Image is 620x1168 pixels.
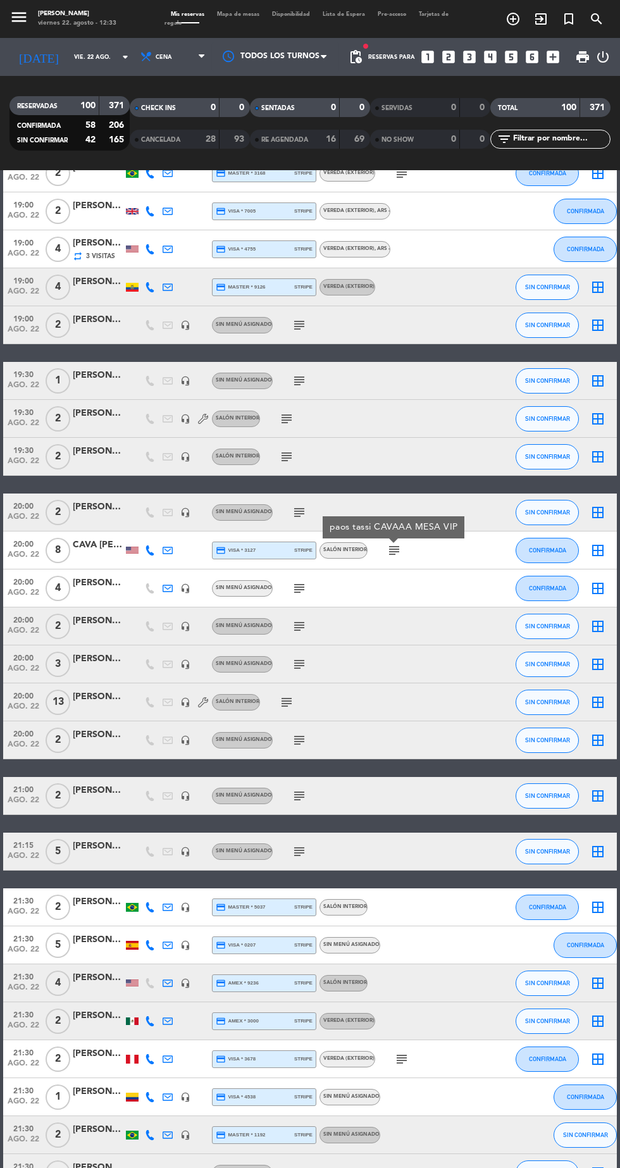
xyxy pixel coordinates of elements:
i: border_all [590,373,605,388]
button: SIN CONFIRMAR [516,275,579,300]
button: SIN CONFIRMAR [516,368,579,394]
i: headset_mic [180,507,190,518]
i: looks_one [419,49,436,65]
i: headset_mic [180,940,190,950]
i: headset_mic [180,978,190,988]
span: 8 [46,538,70,563]
span: SIN CONFIRMAR [525,1017,570,1024]
i: headset_mic [180,902,190,912]
button: SIN CONFIRMAR [516,313,579,338]
i: border_all [590,733,605,748]
button: CONFIRMADA [554,199,617,224]
span: 20:00 [8,498,39,513]
span: SIN CONFIRMAR [525,661,570,668]
div: [PERSON_NAME] [73,406,123,421]
span: stripe [294,546,313,554]
span: 3 Visitas [86,251,115,261]
span: SIN CONFIRMAR [525,979,570,986]
span: SENTADAS [261,105,295,111]
span: ago. 22 [8,702,39,717]
i: headset_mic [180,847,190,857]
span: amex * 9236 [216,978,259,988]
span: 20:00 [8,650,39,664]
strong: 42 [85,135,96,144]
i: subject [279,695,294,710]
span: Sin menú asignado [216,509,272,514]
strong: 100 [561,103,576,112]
i: credit_card [216,902,226,912]
i: border_all [590,411,605,426]
button: SIN CONFIRMAR [516,971,579,996]
span: Vereda (EXTERIOR) [323,208,390,213]
strong: 69 [355,135,368,144]
i: border_all [590,280,605,295]
span: Sin menú asignado [216,623,272,628]
span: SIN CONFIRMAR [525,453,570,460]
span: 21:30 [8,1045,39,1059]
button: menu [9,8,28,30]
span: Sin menú asignado [216,793,272,798]
i: subject [292,844,307,859]
span: CONFIRMADA [567,941,604,948]
span: amex * 3000 [216,1016,259,1026]
i: border_all [590,505,605,520]
span: SIN CONFIRMAR [525,377,570,384]
div: [PERSON_NAME] [73,614,123,628]
span: SIN CONFIRMAR [525,623,570,630]
div: [PERSON_NAME] [73,576,123,590]
div: [PERSON_NAME] [73,1047,123,1061]
span: Reservas para [368,54,415,61]
strong: 206 [109,121,127,130]
i: border_all [590,318,605,333]
button: CONFIRMADA [554,237,617,262]
span: 19:30 [8,404,39,419]
button: SIN CONFIRMAR [516,783,579,809]
i: looks_6 [524,49,540,65]
span: ago. 22 [8,287,39,302]
span: 2 [46,783,70,809]
span: Salón interior [216,454,259,459]
span: Sin menú asignado [216,848,272,854]
i: subject [279,449,294,464]
span: CONFIRMADA [529,1055,566,1062]
span: SIN CONFIRMAR [525,699,570,705]
div: [PERSON_NAME]! M7 [73,444,123,459]
span: 2 [46,313,70,338]
span: ago. 22 [8,249,39,264]
span: ago. 22 [8,513,39,527]
span: 21:15 [8,837,39,852]
i: search [589,11,604,27]
span: 4 [46,971,70,996]
span: 3 [46,652,70,677]
button: CONFIRMADA [516,161,579,186]
span: master * 9126 [216,282,266,292]
span: ago. 22 [8,740,39,755]
span: Lista de Espera [316,11,371,17]
span: SIN CONFIRMAR [17,137,68,144]
button: CONFIRMADA [554,1084,617,1110]
i: border_all [590,1014,605,1029]
span: 21:30 [8,969,39,983]
strong: 0 [480,103,488,112]
span: master * 5037 [216,902,266,912]
span: ago. 22 [8,796,39,811]
i: exit_to_app [533,11,549,27]
i: border_all [590,449,605,464]
span: RE AGENDADA [261,137,308,143]
span: 5 [46,839,70,864]
span: 19:00 [8,197,39,211]
span: , ARS - [375,208,390,213]
span: ago. 22 [8,664,39,679]
span: 21:30 [8,931,39,945]
i: credit_card [216,545,226,556]
span: Vereda (EXTERIOR) [323,1018,375,1023]
span: CONFIRMADA [567,208,604,214]
i: headset_mic [180,414,190,424]
span: 13 [46,690,70,715]
div: [PERSON_NAME] [73,313,123,327]
span: 20:00 [8,574,39,588]
span: ago. 22 [8,419,39,433]
i: border_all [590,581,605,596]
span: stripe [294,169,313,177]
div: [PERSON_NAME] [73,652,123,666]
